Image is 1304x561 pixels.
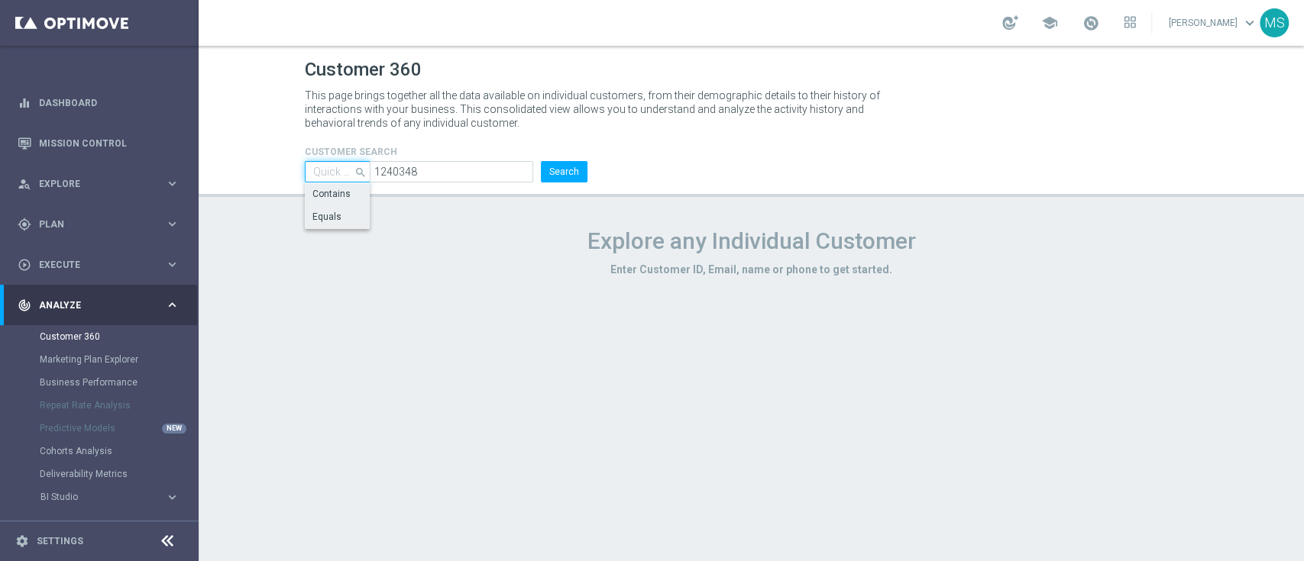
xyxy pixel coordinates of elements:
[312,187,351,201] div: Contains
[305,263,1199,276] h3: Enter Customer ID, Email, name or phone to get started.
[39,301,165,310] span: Analyze
[18,258,165,272] div: Execute
[305,183,371,206] div: Press SPACE to deselect this row.
[40,485,197,508] div: BI Studio
[39,179,165,189] span: Explore
[40,325,197,348] div: Customer 360
[18,96,31,110] i: equalizer
[40,376,159,389] a: Business Performance
[165,298,180,312] i: keyboard_arrow_right
[1260,8,1289,37] div: MS
[165,257,180,272] i: keyboard_arrow_right
[1241,15,1258,31] span: keyboard_arrow_down
[40,440,197,463] div: Cohorts Analysis
[17,178,180,190] button: person_search Explore keyboard_arrow_right
[1167,11,1260,34] a: [PERSON_NAME]keyboard_arrow_down
[17,259,180,271] button: play_circle_outline Execute keyboard_arrow_right
[40,330,159,343] a: Customer 360
[1041,15,1058,31] span: school
[18,177,165,191] div: Explore
[165,490,180,505] i: keyboard_arrow_right
[17,97,180,109] button: equalizer Dashboard
[18,298,31,312] i: track_changes
[40,394,197,417] div: Repeat Rate Analysis
[305,147,587,157] h4: CUSTOMER SEARCH
[40,492,165,501] div: BI Studio
[18,298,165,312] div: Analyze
[370,161,532,182] input: Enter CID, Email, name or phone
[39,82,180,123] a: Dashboard
[165,217,180,231] i: keyboard_arrow_right
[17,137,180,150] button: Mission Control
[305,206,371,229] div: Press SPACE to select this row.
[18,177,31,191] i: person_search
[40,468,159,480] a: Deliverability Metrics
[40,491,180,503] button: BI Studio keyboard_arrow_right
[165,176,180,191] i: keyboard_arrow_right
[305,89,893,130] p: This page brings together all the data available on individual customers, from their demographic ...
[39,220,165,229] span: Plan
[18,123,180,163] div: Mission Control
[541,161,587,182] button: Search
[162,424,186,434] div: NEW
[40,492,150,501] span: BI Studio
[18,258,31,272] i: play_circle_outline
[312,210,341,224] div: Equals
[17,218,180,231] button: gps_fixed Plan keyboard_arrow_right
[37,537,83,546] a: Settings
[40,348,197,371] div: Marketing Plan Explorer
[18,82,180,123] div: Dashboard
[40,445,159,457] a: Cohorts Analysis
[39,260,165,269] span: Execute
[40,353,159,366] a: Marketing Plan Explorer
[39,123,180,163] a: Mission Control
[40,463,197,485] div: Deliverability Metrics
[18,218,31,231] i: gps_fixed
[40,371,197,394] div: Business Performance
[40,417,197,440] div: Predictive Models
[18,218,165,231] div: Plan
[305,227,1199,255] h1: Explore any Individual Customer
[305,161,370,182] input: Contains
[305,59,1199,81] h1: Customer 360
[15,534,29,548] i: settings
[354,163,368,179] i: search
[17,299,180,311] button: track_changes Analyze keyboard_arrow_right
